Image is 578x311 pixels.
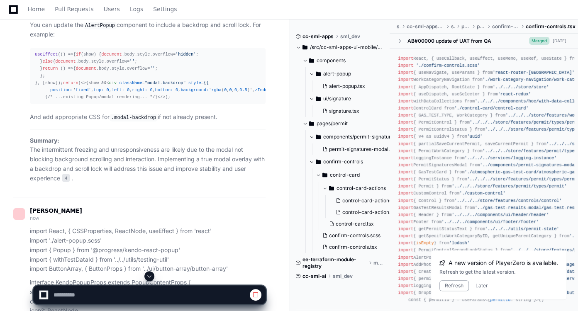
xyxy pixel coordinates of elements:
span: src [451,23,455,30]
span: now [30,215,39,221]
span: 0 [127,87,129,92]
span: Users [104,7,120,12]
button: confirm-controls [309,155,397,168]
svg: Directory [329,183,334,193]
span: left: [112,87,124,92]
span: components [317,57,346,64]
code: .modal-backdrop [110,114,158,121]
span: import [398,163,413,168]
span: import [398,191,413,196]
span: '' [150,66,155,71]
span: import [398,148,413,153]
span: document [76,66,96,71]
span: './custom-control' [459,191,505,196]
span: import [398,141,413,146]
span: if [76,52,81,57]
span: '../../../store/features/permit/types/permit' [452,184,567,189]
span: <> [81,80,86,85]
span: bottom: [155,87,173,92]
span: else [42,59,53,64]
span: import [398,170,413,175]
button: control-card-actions.tsx [332,207,403,218]
span: import [398,63,413,68]
svg: Directory [316,132,321,142]
span: import [398,248,413,253]
span: './confirm-controls.scss' [416,63,480,68]
span: '' [129,59,134,64]
span: document [101,52,122,57]
span: import [398,134,413,139]
span: control-card-actions.scss [342,197,403,204]
span: style [91,59,104,64]
span: import [398,99,413,104]
span: fixed [76,87,89,92]
span: className [119,80,142,85]
span: 0 [176,87,178,92]
span: useEffect [35,52,58,57]
span: top: [94,87,104,92]
span: import [398,70,413,75]
svg: Directory [309,119,314,129]
span: import [398,212,413,217]
span: import [398,127,413,132]
button: control-card-actions.scss [332,195,403,207]
span: Home [28,7,45,12]
div: Refresh to get the latest version. [439,269,558,275]
span: return [63,80,78,85]
code: AlertPopup [83,22,117,29]
span: import [398,177,413,182]
strong: Summary: [30,137,59,144]
span: confirm-controls.scss [329,232,380,239]
span: overflow [107,59,127,64]
span: control-card.tsx [336,221,374,227]
button: /src/cc-sml-apps-ui-mobile/src [296,41,384,54]
span: overflow [153,52,173,57]
span: confirm-controls.tsx [329,244,377,250]
span: '../../../services/logging-instance' [465,155,557,160]
span: alert-popup [323,70,351,77]
span: import [398,184,413,189]
span: import [398,233,413,238]
div: ( { (show) { . . . = ; } { . . . = ; } { . . . = ; }; }, [show]); ( ); [35,51,261,101]
span: control-card-actions.tsx [342,209,400,216]
button: components [302,54,390,67]
span: confirm-controls [492,23,519,30]
span: {{ [204,80,209,85]
span: background: [180,87,209,92]
span: permit [477,23,486,30]
button: control-card [316,168,404,182]
span: alert-popup.tsx [329,83,365,90]
button: Refresh [439,280,469,291]
span: 0 [107,87,109,92]
span: '../../../store/features/controls/control' [454,198,562,203]
span: '../../../components/ui/footer/footer' [441,219,539,224]
span: style [137,52,150,57]
button: control-card.tsx [326,218,403,230]
span: import [398,262,413,267]
span: import [398,155,413,160]
button: permit-signatures-modal.tsx [319,143,397,155]
span: import [398,219,413,224]
p: You can update the component to include a backdrop and scroll lock. For example: [30,20,266,39]
span: import [398,106,413,111]
span: "modal-backdrop" [145,80,186,85]
span: < = = ' ', , , , , ' ( , , , )', }} /> [35,80,296,92]
span: return [42,66,58,71]
span: 'lodash' [449,241,470,245]
span: import [398,85,413,90]
svg: Directory [316,69,321,79]
span: body [124,52,135,57]
span: body [99,66,109,71]
span: cc-sml-apps-ui-mobile [407,23,444,30]
span: import [398,226,413,231]
span: isEmpty [416,241,434,245]
span: 0.5 [239,87,247,92]
span: 0 [229,87,232,92]
button: Later [476,282,488,289]
span: import [398,92,413,97]
span: pages/permit [317,120,348,127]
span: control-card-actions [337,185,386,192]
span: style [188,80,201,85]
span: control-card [330,172,360,178]
button: control-card-actions [322,182,408,195]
